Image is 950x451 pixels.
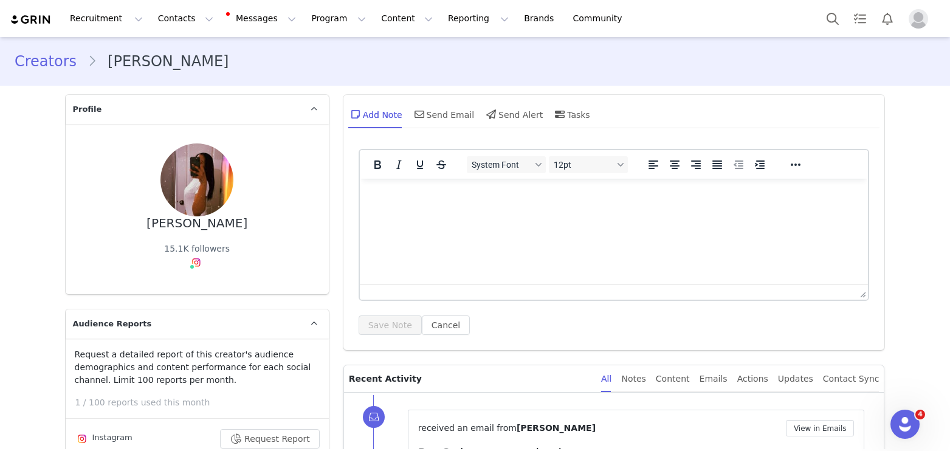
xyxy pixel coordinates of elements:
button: Reporting [441,5,516,32]
button: Recruitment [63,5,150,32]
span: received an email from [418,423,517,433]
iframe: Rich Text Area [360,179,869,284]
span: 4 [915,410,925,419]
img: grin logo [10,14,52,26]
button: Content [374,5,440,32]
div: Content [656,365,690,393]
span: [PERSON_NAME] [517,423,596,433]
div: Send Alert [484,100,543,129]
button: Notifications [874,5,901,32]
button: Messages [221,5,303,32]
a: Tasks [847,5,873,32]
button: Program [304,5,373,32]
img: instagram.svg [191,258,201,267]
button: Fonts [467,156,546,173]
button: Search [819,5,846,32]
p: Recent Activity [349,365,591,392]
div: Actions [737,365,768,393]
div: Add Note [348,100,402,129]
button: Justify [707,156,728,173]
div: 15.1K followers [164,243,230,255]
button: Italic [388,156,409,173]
div: Updates [778,365,813,393]
button: Font sizes [549,156,628,173]
div: Press the Up and Down arrow keys to resize the editor. [855,285,868,300]
a: Brands [517,5,565,32]
button: Profile [901,9,940,29]
button: Strikethrough [431,156,452,173]
button: Align right [686,156,706,173]
span: System Font [472,160,531,170]
button: Reveal or hide additional toolbar items [785,156,806,173]
div: All [601,365,611,393]
iframe: Intercom live chat [890,410,920,439]
img: placeholder-profile.jpg [909,9,928,29]
button: Bold [367,156,388,173]
span: Audience Reports [73,318,152,330]
span: 12pt [554,160,613,170]
button: Align left [643,156,664,173]
div: Emails [700,365,728,393]
button: Request Report [220,429,320,449]
p: Request a detailed report of this creator's audience demographics and content performance for eac... [75,348,320,387]
button: Align center [664,156,685,173]
a: Community [566,5,635,32]
img: a7832134-a35a-4240-b018-2c6da5324322.jpg [160,143,233,216]
div: Tasks [552,100,590,129]
a: Creators [15,50,88,72]
button: Save Note [359,315,422,335]
button: View in Emails [786,420,855,436]
button: Contacts [151,5,221,32]
div: Notes [621,365,645,393]
button: Increase indent [749,156,770,173]
span: Profile [73,103,102,115]
button: Underline [410,156,430,173]
img: instagram.svg [77,434,87,444]
button: Cancel [422,315,470,335]
button: Decrease indent [728,156,749,173]
p: 1 / 100 reports used this month [75,396,329,409]
div: Contact Sync [823,365,879,393]
div: Send Email [412,100,475,129]
div: [PERSON_NAME] [146,216,247,230]
div: Instagram [75,432,133,446]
